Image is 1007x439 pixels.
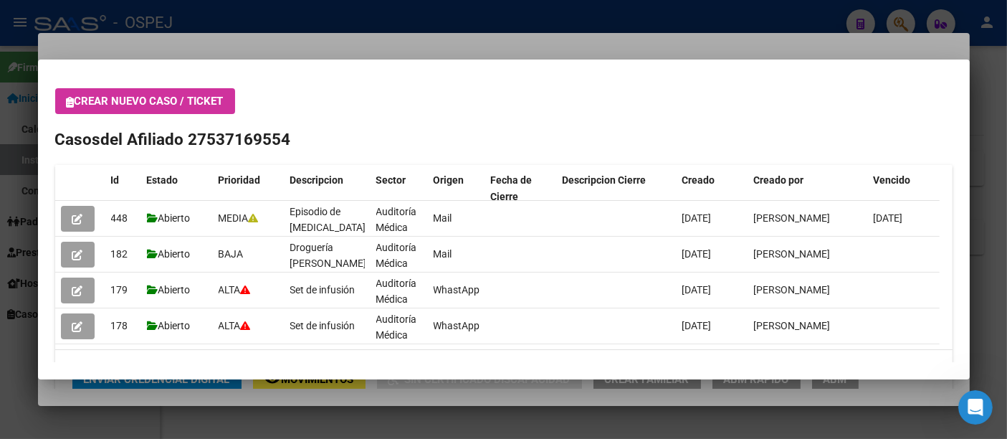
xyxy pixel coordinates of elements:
[213,165,285,212] datatable-header-cell: Prioridad
[111,284,128,296] span: 179
[434,320,480,331] span: WhastApp
[434,212,452,224] span: Mail
[754,284,831,296] span: [PERSON_NAME]
[111,212,128,224] span: 448
[111,248,128,260] span: 182
[111,320,128,331] span: 178
[868,165,940,212] datatable-header-cell: Vencido
[55,128,953,152] h2: Casos
[958,390,993,425] iframe: Intercom live chat
[141,165,213,212] datatable-header-cell: Estado
[55,350,953,386] div: 4 total
[290,174,344,186] span: Descripcion
[219,248,244,260] span: BAJA
[105,165,141,212] datatable-header-cell: Id
[376,206,417,234] span: Auditoría Médica
[682,248,712,260] span: [DATE]
[754,212,831,224] span: [PERSON_NAME]
[147,212,191,224] span: Abierto
[290,320,355,331] span: Set de infusión
[682,174,715,186] span: Creado
[376,174,406,186] span: Sector
[147,174,178,186] span: Estado
[754,248,831,260] span: [PERSON_NAME]
[67,95,224,108] span: Crear nuevo caso / ticket
[434,284,480,296] span: WhastApp
[147,320,191,331] span: Abierto
[874,174,911,186] span: Vencido
[371,165,428,212] datatable-header-cell: Sector
[147,248,191,260] span: Abierto
[682,320,712,331] span: [DATE]
[111,174,120,186] span: Id
[376,313,417,341] span: Auditoría Médica
[285,165,371,212] datatable-header-cell: Descripcion
[682,284,712,296] span: [DATE]
[434,248,452,260] span: Mail
[434,174,464,186] span: Origen
[290,206,366,234] span: Episodio de [MEDICAL_DATA]
[682,212,712,224] span: [DATE]
[563,174,646,186] span: Descripcion Cierre
[754,320,831,331] span: [PERSON_NAME]
[376,278,417,306] span: Auditoría Médica
[748,165,868,212] datatable-header-cell: Creado por
[55,88,235,114] button: Crear nuevo caso / ticket
[491,174,533,202] span: Fecha de Cierre
[754,174,804,186] span: Creado por
[219,284,251,296] span: ALTA
[428,165,485,212] datatable-header-cell: Origen
[557,165,677,212] datatable-header-cell: Descripcion Cierre
[485,165,557,212] datatable-header-cell: Fecha de Cierre
[874,212,903,224] span: [DATE]
[376,242,417,270] span: Auditoría Médica
[219,212,259,224] span: MEDIA
[290,242,367,286] span: Droguería [PERSON_NAME] Fly
[677,165,748,212] datatable-header-cell: Creado
[147,284,191,296] span: Abierto
[290,284,355,296] span: Set de infusión
[219,174,261,186] span: Prioridad
[219,320,251,331] span: ALTA
[101,130,291,148] span: del Afiliado 27537169554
